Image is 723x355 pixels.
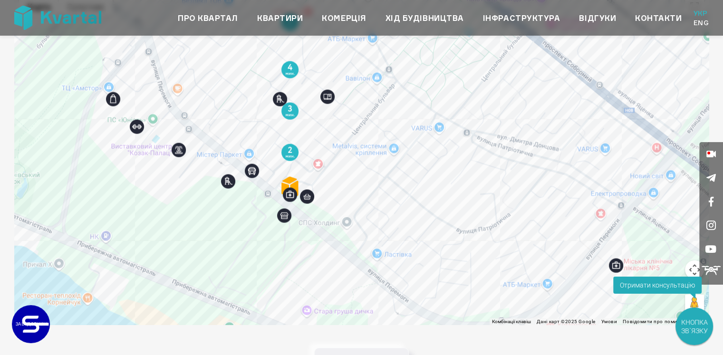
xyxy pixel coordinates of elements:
[693,9,709,18] a: Укр
[579,12,616,24] a: Відгуки
[623,319,706,324] a: Повідомити про помилку на карті
[601,319,617,324] a: Умови (відкривається в новій вкладці)
[178,12,238,24] a: Про квартал
[537,319,596,324] span: Дані карт ©2025 Google
[12,305,50,343] a: ЗАБУДОВНИК
[685,260,704,279] button: Налаштування камери на Картах
[685,295,704,314] button: Перетягніть чоловічка на карту, щоб відкрити Перегляд вулиць
[322,12,366,24] a: Комерція
[635,12,682,24] a: Контакти
[257,12,303,24] a: Квартири
[676,308,712,344] div: КНОПКА ЗВ`ЯЗКУ
[613,277,702,294] div: Отримати консультацію
[386,12,464,24] a: Хід будівництва
[16,321,48,326] text: ЗАБУДОВНИК
[14,6,101,30] img: Kvartal
[492,318,531,325] button: Комбінації клавіш
[693,18,709,28] a: Eng
[483,12,560,24] a: Інфраструктура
